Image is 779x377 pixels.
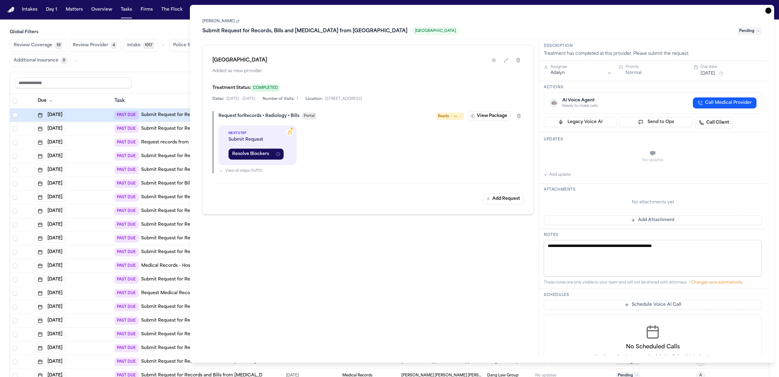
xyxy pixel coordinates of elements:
[212,68,524,74] span: Added as new provider.
[138,4,155,15] a: Firms
[34,152,66,160] button: [DATE]
[12,346,17,351] span: Select row
[19,4,40,15] a: Intakes
[12,263,17,268] span: Select row
[114,125,139,133] span: PAST DUE
[34,179,66,188] button: [DATE]
[34,262,66,270] button: [DATE]
[689,281,742,284] span: • Changes save automatically
[34,95,56,106] button: Due
[34,303,66,311] button: [DATE]
[302,112,316,120] span: Portal
[12,195,17,200] span: Select row
[114,289,139,298] span: PAST DUE
[229,137,286,143] span: Submit Request
[141,277,323,283] a: Submit Request for Records, Bills and [MEDICAL_DATA] from [GEOGRAPHIC_DATA]
[718,70,725,77] button: Snooze task
[551,100,557,106] span: 🤖
[297,97,298,101] span: 1
[544,158,762,163] div: No updates
[12,98,17,103] span: Select all
[114,138,139,147] span: PAST DUE
[544,233,762,238] h3: Notes
[12,250,17,255] span: Select row
[114,303,139,311] span: PAST DUE
[229,149,273,160] button: Resolve Blockers
[10,39,66,52] button: Review Coverage19
[12,332,17,337] span: Select row
[118,4,134,15] button: Tasks
[626,65,687,69] div: Priority
[143,42,154,49] span: 1017
[141,167,380,173] a: Submit Request for Records and Bills from St. Louis Fire Department – Bureau of Emergency Medical...
[114,330,139,339] span: PAST DUE
[12,181,17,186] span: Select row
[114,358,139,366] span: PAST DUE
[141,249,368,255] a: Submit Request for Records and Bills from [PERSON_NAME][GEOGRAPHIC_DATA] [GEOGRAPHIC_DATA]
[200,26,410,36] h1: Submit Request for Records, Bills and [MEDICAL_DATA] from [GEOGRAPHIC_DATA]
[34,275,66,284] button: [DATE]
[141,263,200,269] a: Medical Records - Hospital
[169,39,253,52] button: Police Report & Investigation347
[226,97,255,101] span: [DATE] - [DATE]
[34,316,66,325] button: [DATE]
[34,358,66,366] button: [DATE]
[141,139,455,146] a: Request records from [GEOGRAPHIC_DATA]: Request all records (including physical therapy, preferab...
[34,111,66,119] button: [DATE]
[544,44,762,48] h3: Description
[544,171,571,178] button: Add update
[34,234,66,243] button: [DATE]
[141,290,197,296] a: Request Medical Records
[141,331,319,337] a: Submit Request for Records and Bills from [GEOGRAPHIC_DATA][PERSON_NAME]
[127,42,141,48] span: Intake
[34,248,66,256] button: [DATE]
[10,29,769,35] h3: Global Filters
[467,111,511,121] button: View Package
[483,193,524,204] button: Add Request
[291,128,292,131] span: ?
[114,262,139,270] span: PAST DUE
[12,277,17,282] span: Select row
[700,65,762,69] div: Due date
[693,97,756,108] button: Call Medical Provider
[111,42,117,49] span: 4
[89,4,115,15] button: Overview
[550,65,612,69] div: Assignee
[141,153,282,159] a: Submit Request for Records and Bills from [GEOGRAPHIC_DATA]
[218,168,524,173] button: View all steps (1of10)
[34,289,66,298] button: [DATE]
[63,4,85,15] button: Matters
[141,112,323,118] a: Submit Request for Records, Bills and [MEDICAL_DATA] from [GEOGRAPHIC_DATA]
[44,4,60,15] button: Day 1
[34,330,66,339] button: [DATE]
[700,71,715,77] button: [DATE]
[225,168,262,173] span: View all steps ( 1 of 10 )
[202,19,239,24] a: [PERSON_NAME]
[34,220,66,229] button: [DATE]
[12,209,17,213] span: Select row
[10,54,71,67] button: Additional Insurance0
[554,343,752,351] h3: No Scheduled Calls
[626,70,641,76] button: Normal
[114,152,139,160] span: PAST DUE
[695,117,733,128] a: Call Client
[114,316,139,325] span: PAST DUE
[114,193,139,202] span: PAST DUE
[141,235,310,241] a: Submit Request for Records and Bills from [GEOGRAPHIC_DATA] Urgent Care
[325,97,362,101] span: [STREET_ADDRESS]
[12,318,17,323] span: Select row
[306,97,323,101] span: Location:
[7,7,15,13] img: Finch Logo
[12,222,17,227] span: Select row
[212,97,224,101] span: Dates:
[438,113,449,119] span: Ready
[141,222,292,228] a: Submit Request for Records and Bills from CityMD Brick Urgent Care
[562,97,598,104] div: AI Voice Agent
[12,140,17,145] span: Select row
[34,207,66,215] button: [DATE]
[141,194,357,200] a: Submit Request for Records and [MEDICAL_DATA] from [GEOGRAPHIC_DATA] – Imaging/Radiology
[159,4,185,15] button: The Flock
[14,58,58,64] span: Additional Insurance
